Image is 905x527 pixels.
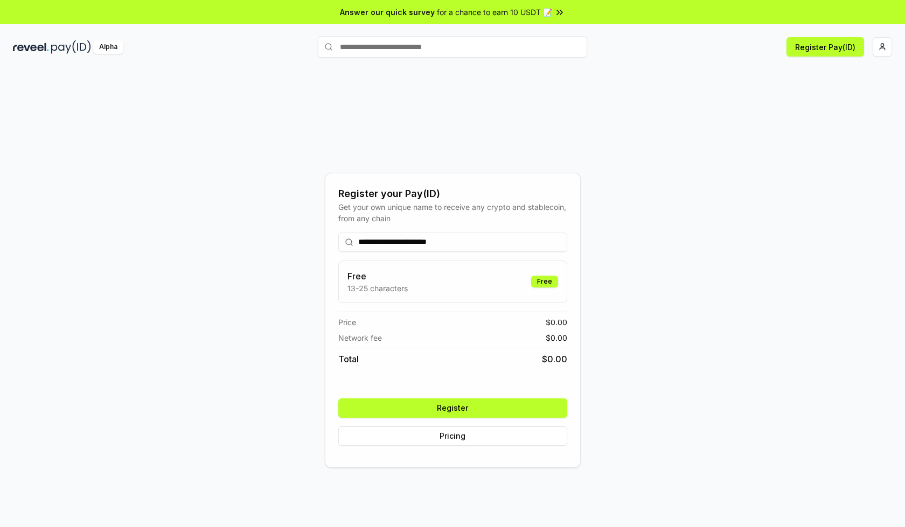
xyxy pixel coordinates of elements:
div: Get your own unique name to receive any crypto and stablecoin, from any chain [338,201,567,224]
button: Pricing [338,426,567,446]
button: Register Pay(ID) [786,37,864,57]
span: for a chance to earn 10 USDT 📝 [437,6,552,18]
div: Register your Pay(ID) [338,186,567,201]
div: Free [531,276,558,287]
img: reveel_dark [13,40,49,54]
span: Price [338,317,356,328]
span: Network fee [338,332,382,343]
span: $ 0.00 [542,353,567,366]
p: 13-25 characters [347,283,408,294]
span: $ 0.00 [546,317,567,328]
div: Alpha [93,40,123,54]
img: pay_id [51,40,91,54]
span: $ 0.00 [546,332,567,343]
button: Register [338,398,567,418]
h3: Free [347,270,408,283]
span: Total [338,353,359,366]
span: Answer our quick survey [340,6,435,18]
